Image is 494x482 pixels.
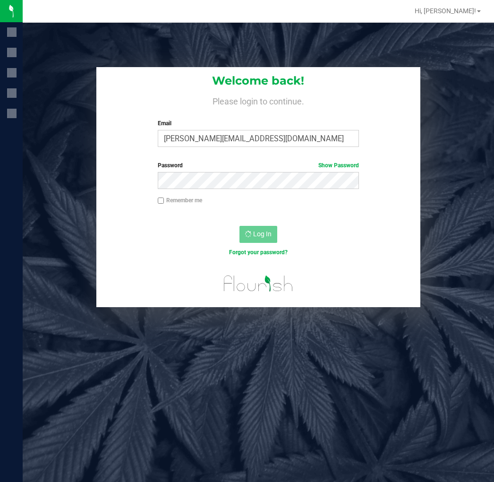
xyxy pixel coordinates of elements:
a: Forgot your password? [229,249,288,256]
label: Remember me [158,196,202,205]
input: Remember me [158,198,164,204]
h4: Please login to continue. [96,95,420,106]
a: Show Password [318,162,359,169]
span: Hi, [PERSON_NAME]! [415,7,476,15]
span: Log In [253,230,272,238]
button: Log In [239,226,277,243]
h1: Welcome back! [96,75,420,87]
img: flourish_logo.svg [218,267,298,301]
label: Email [158,119,359,128]
span: Password [158,162,183,169]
